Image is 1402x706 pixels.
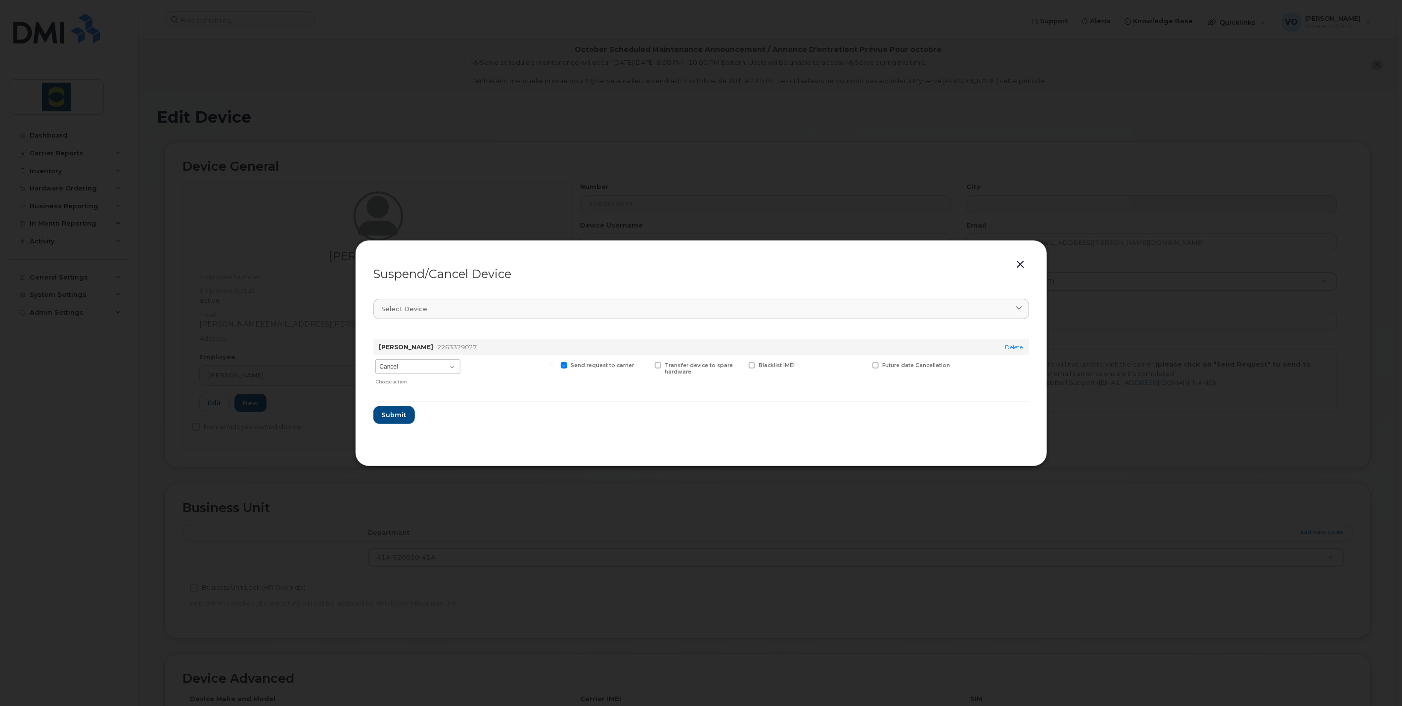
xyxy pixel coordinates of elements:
[373,268,1029,280] div: Suspend/Cancel Device
[883,362,950,369] span: Future date Cancellation
[438,343,477,351] span: 2263329027
[382,410,407,420] span: Submit
[643,362,648,367] input: Transfer device to spare hardware
[1005,343,1023,351] a: Delete
[860,362,865,367] input: Future date Cancellation
[379,343,434,351] strong: [PERSON_NAME]
[549,362,554,367] input: Send request to carrier
[737,362,742,367] input: Blacklist IMEI
[382,304,428,314] span: Select device
[759,362,795,369] span: Blacklist IMEI
[571,362,634,369] span: Send request to carrier
[373,406,415,424] button: Submit
[376,375,460,385] div: Choose action
[373,299,1029,319] a: Select device
[665,362,733,375] span: Transfer device to spare hardware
